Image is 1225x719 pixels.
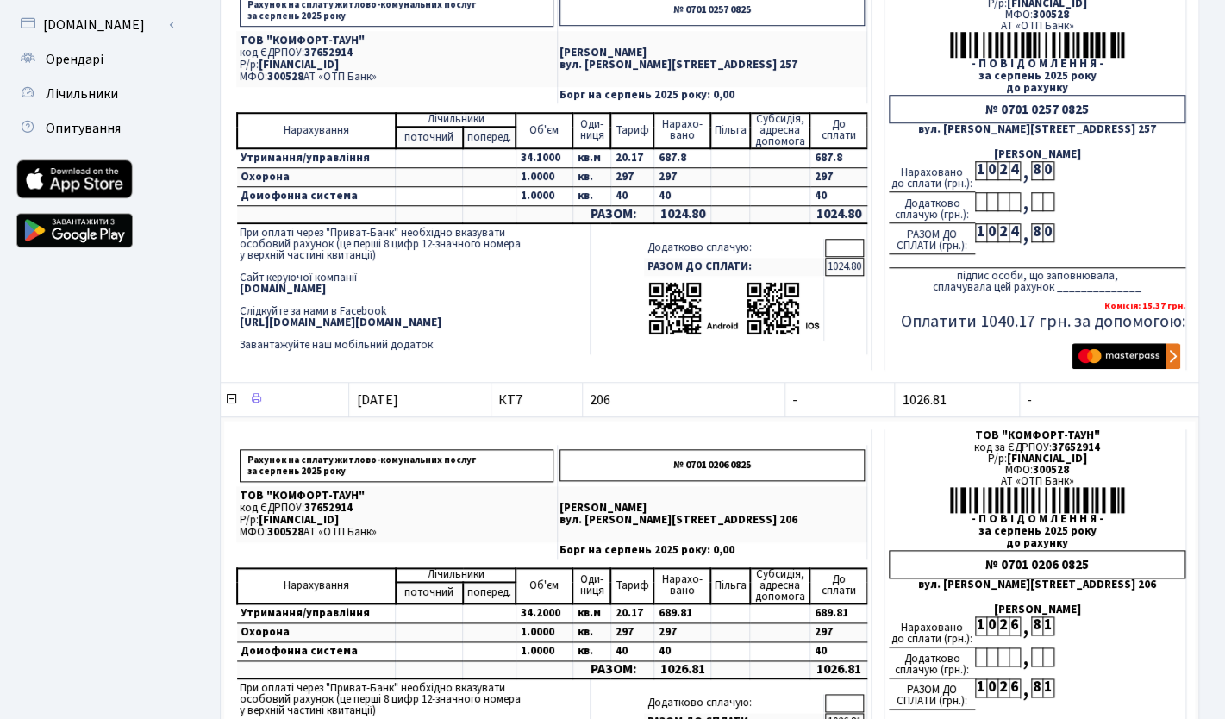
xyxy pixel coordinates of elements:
td: 1026.81 [809,660,866,678]
div: 1 [975,616,986,635]
p: МФО: АТ «ОТП Банк» [240,72,553,83]
div: Р/р: [889,453,1185,465]
td: Тариф [610,113,653,148]
td: Нарахо- вано [653,113,710,148]
td: 34.2000 [516,603,572,623]
div: РАЗОМ ДО СПЛАТИ (грн.): [889,223,975,254]
span: 206 [590,393,778,407]
td: поточний [396,127,463,148]
td: 20.17 [610,148,653,168]
div: 0 [1042,223,1053,242]
p: Борг на серпень 2025 року: 0,00 [559,90,865,101]
td: Додатково сплачую: [644,694,824,712]
td: Додатково сплачую: [644,239,824,257]
p: Борг на серпень 2025 року: 0,00 [559,545,865,556]
div: до рахунку [889,538,1185,549]
td: Об'єм [516,568,572,603]
div: 6 [1009,678,1020,697]
p: ТОВ "КОМФОРТ-ТАУН" [240,491,553,502]
div: 8 [1031,678,1042,697]
td: 1.0000 [516,622,572,641]
div: за серпень 2025 року [889,71,1185,82]
div: - П О В І Д О М Л Е Н Н Я - [889,514,1185,525]
div: 1 [1042,616,1053,635]
div: [PERSON_NAME] [889,604,1185,616]
div: 2 [997,161,1009,180]
td: 1.0000 [516,641,572,660]
td: 40 [610,641,653,660]
td: Нарахування [237,113,396,148]
td: 40 [809,641,866,660]
p: Рахунок на сплату житлово-комунальних послуг за серпень 2025 року [240,449,553,482]
div: 6 [1009,616,1020,635]
span: 1026.81 [902,391,946,410]
td: До cплати [809,568,866,603]
div: за серпень 2025 року [889,526,1185,537]
td: Утримання/управління [237,148,396,168]
div: 8 [1031,223,1042,242]
h5: Оплатити 1040.17 грн. за допомогою: [889,311,1185,332]
div: 1 [975,161,986,180]
td: Охорона [237,167,396,186]
div: Нараховано до сплати (грн.): [889,616,975,647]
td: 1024.80 [825,258,864,276]
div: Нараховано до сплати (грн.): [889,161,975,192]
td: кв. [572,641,610,660]
span: - [792,391,797,410]
a: Лічильники [9,77,181,111]
div: 2 [997,678,1009,697]
p: вул. [PERSON_NAME][STREET_ADDRESS] 206 [559,515,865,526]
td: кв. [572,622,610,641]
td: РАЗОМ ДО СПЛАТИ: [644,258,824,276]
td: 1024.80 [653,205,710,223]
span: 37652914 [304,500,353,516]
td: Утримання/управління [237,603,396,623]
td: Домофонна система [237,186,396,205]
td: поперед. [463,127,516,148]
div: МФО: [889,9,1185,21]
td: кв.м [572,148,610,168]
p: код ЄДРПОУ: [240,47,553,59]
div: 2 [997,223,1009,242]
div: код за ЄДРПОУ: [889,442,1185,453]
p: код ЄДРПОУ: [240,503,553,514]
td: 687.8 [653,148,710,168]
span: 300528 [1033,7,1069,22]
td: 297 [653,167,710,186]
td: Нарахо- вано [653,568,710,603]
div: підпис особи, що заповнювала, сплачувала цей рахунок ______________ [889,267,1185,293]
p: [PERSON_NAME] [559,47,865,59]
td: Оди- ниця [572,568,610,603]
span: 300528 [267,524,303,540]
td: 20.17 [610,603,653,623]
img: Masterpass [1072,343,1180,369]
div: 4 [1009,223,1020,242]
td: Об'єм [516,113,572,148]
p: Р/р: [240,515,553,526]
td: 297 [809,622,866,641]
div: 1 [975,678,986,697]
div: АТ «ОТП Банк» [889,21,1185,32]
div: , [1020,678,1031,698]
div: ТОВ "КОМФОРТ-ТАУН" [889,430,1185,441]
p: Р/р: [240,59,553,71]
div: № 0701 0206 0825 [889,550,1185,578]
td: Домофонна система [237,641,396,660]
td: Пільга [710,113,749,148]
div: 0 [1042,161,1053,180]
span: Лічильники [46,84,118,103]
div: - П О В І Д О М Л Е Н Н Я - [889,59,1185,70]
div: 1 [975,223,986,242]
div: 4 [1009,161,1020,180]
p: МФО: АТ «ОТП Банк» [240,527,553,538]
span: 37652914 [304,45,353,60]
div: 2 [997,616,1009,635]
td: 689.81 [809,603,866,623]
td: Субсидія, адресна допомога [750,568,810,603]
td: 297 [610,622,653,641]
span: [DATE] [356,391,397,410]
div: 0 [986,223,997,242]
td: 40 [653,186,710,205]
span: [FINANCIAL_ID] [259,512,339,528]
a: Опитування [9,111,181,146]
